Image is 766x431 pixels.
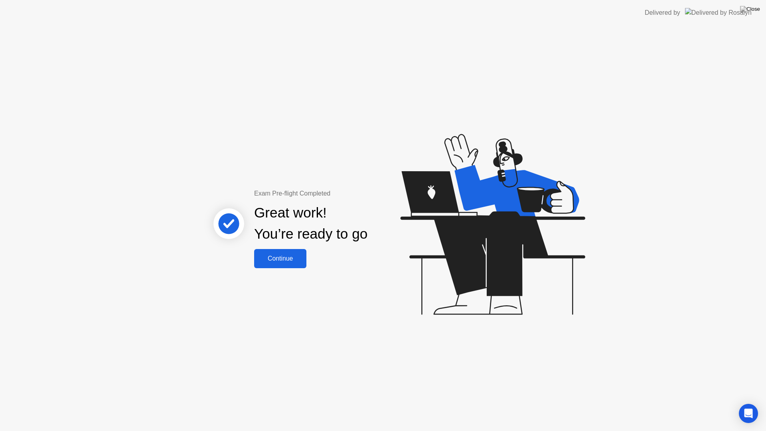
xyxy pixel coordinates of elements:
div: Delivered by [645,8,680,18]
div: Exam Pre-flight Completed [254,189,419,198]
div: Continue [257,255,304,262]
img: Delivered by Rosalyn [685,8,752,17]
button: Continue [254,249,306,268]
img: Close [740,6,760,12]
div: Great work! You’re ready to go [254,202,367,245]
div: Open Intercom Messenger [739,404,758,423]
